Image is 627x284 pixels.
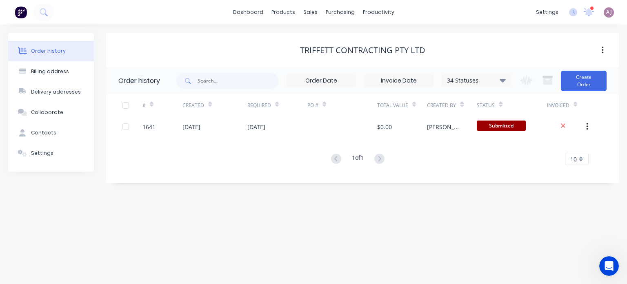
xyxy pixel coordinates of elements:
[287,75,356,87] input: Order Date
[15,6,27,18] img: Factory
[198,73,278,89] input: Search...
[377,102,408,109] div: Total Value
[322,6,359,18] div: purchasing
[377,94,427,116] div: Total Value
[142,94,182,116] div: #
[359,6,398,18] div: productivity
[247,94,307,116] div: Required
[532,6,563,18] div: settings
[377,123,392,131] div: $0.00
[31,68,69,75] div: Billing address
[267,6,299,18] div: products
[307,94,377,116] div: PO #
[561,71,607,91] button: Create Order
[547,102,569,109] div: Invoiced
[247,102,271,109] div: Required
[8,61,94,82] button: Billing address
[307,102,318,109] div: PO #
[299,6,322,18] div: sales
[599,256,619,276] iframe: Intercom live chat
[477,121,526,131] span: Submitted
[477,94,547,116] div: Status
[8,143,94,163] button: Settings
[182,123,200,131] div: [DATE]
[182,94,247,116] div: Created
[182,102,204,109] div: Created
[547,94,587,116] div: Invoiced
[477,102,495,109] div: Status
[8,82,94,102] button: Delivery addresses
[352,153,364,165] div: 1 of 1
[31,47,66,55] div: Order history
[142,123,156,131] div: 1641
[31,88,81,96] div: Delivery addresses
[247,123,265,131] div: [DATE]
[606,9,612,16] span: AJ
[229,6,267,18] a: dashboard
[31,129,56,136] div: Contacts
[8,102,94,123] button: Collaborate
[142,102,146,109] div: #
[8,123,94,143] button: Contacts
[427,102,456,109] div: Created By
[427,123,460,131] div: [PERSON_NAME]
[442,76,511,85] div: 34 Statuses
[118,76,160,86] div: Order history
[8,41,94,61] button: Order history
[31,150,53,157] div: Settings
[570,155,577,163] span: 10
[427,94,477,116] div: Created By
[365,75,433,87] input: Invoice Date
[31,109,63,116] div: Collaborate
[300,45,425,55] div: Triffett Contracting Pty Ltd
